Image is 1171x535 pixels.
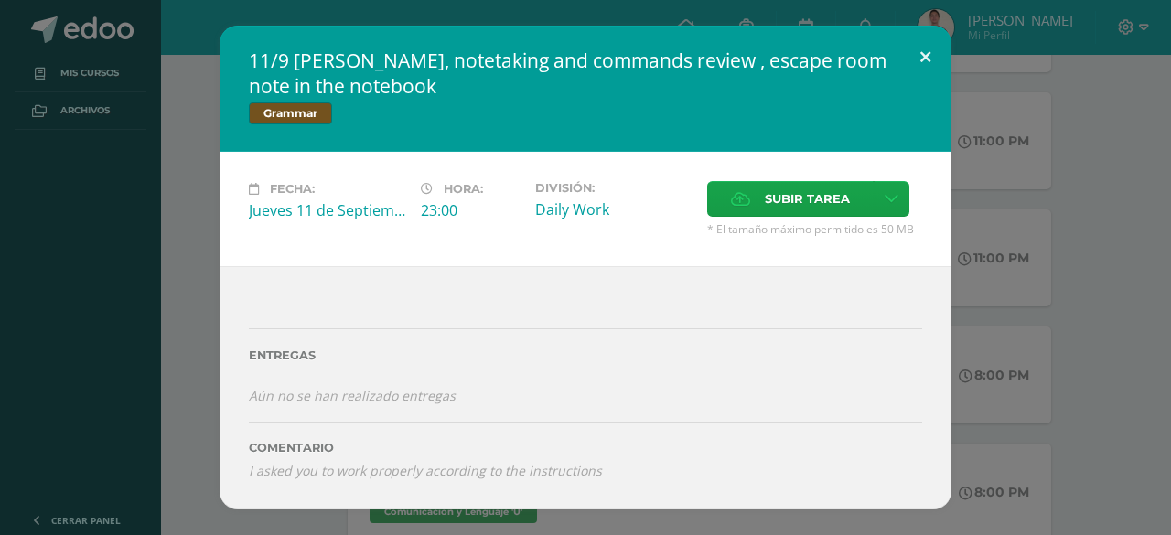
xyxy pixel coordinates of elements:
[249,462,602,479] i: I asked you to work properly according to the instructions
[249,102,332,124] span: Grammar
[249,441,922,455] label: Comentario
[535,181,693,195] label: División:
[444,182,483,196] span: Hora:
[249,48,922,99] h2: 11/9 [PERSON_NAME], notetaking and commands review , escape room note in the notebook
[249,200,406,220] div: Jueves 11 de Septiembre
[249,348,922,362] label: Entregas
[535,199,693,219] div: Daily Work
[899,26,951,88] button: Close (Esc)
[765,182,850,216] span: Subir tarea
[421,200,521,220] div: 23:00
[707,221,922,237] span: * El tamaño máximo permitido es 50 MB
[270,182,315,196] span: Fecha:
[249,387,456,404] i: Aún no se han realizado entregas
